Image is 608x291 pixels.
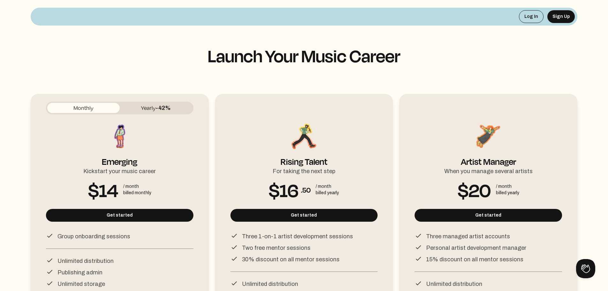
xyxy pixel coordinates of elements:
[316,183,339,190] div: / month
[123,183,151,190] div: / month
[301,185,311,195] span: .50
[547,10,575,23] button: Sign Up
[426,280,482,288] p: Unlimited distribution
[57,268,102,277] p: Publishing admin
[88,185,118,195] span: $14
[123,190,151,196] div: billed monthly
[83,164,156,176] div: Kickstart your music career
[242,232,353,241] p: Three 1-on-1 artist development sessions
[105,122,134,151] img: Emerging
[102,151,137,164] div: Emerging
[426,243,526,252] p: Personal artist development manager
[444,164,533,176] div: When you manage several artists
[461,151,516,164] div: Artist Manager
[156,105,171,111] span: -42%
[458,185,491,195] span: $20
[57,280,105,288] p: Unlimited storage
[57,257,114,265] p: Unlimited distribution
[289,122,318,151] img: Rising Talent
[47,103,120,113] button: Monthly
[519,10,544,23] button: Log In
[46,209,193,222] button: Get started
[474,122,503,151] img: Artist Manager
[316,190,339,196] div: billed yearly
[496,190,519,196] div: billed yearly
[230,209,378,222] button: Get started
[415,209,562,222] button: Get started
[273,164,335,176] div: For taking the next step
[426,255,523,264] p: 15% discount on all mentor sessions
[242,255,340,264] p: 30% discount on all mentor sessions
[269,185,298,195] span: $16
[242,280,298,288] p: Unlimited distribution
[496,183,519,190] div: / month
[281,151,327,164] div: Rising Talent
[426,232,510,241] p: Three managed artist accounts
[120,103,192,113] button: Yearly-42%
[57,232,130,241] p: Group onboarding sessions
[242,243,311,252] p: Two free mentor sessions
[576,259,595,278] iframe: Toggle Customer Support
[31,46,577,65] h1: Launch Your Music Career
